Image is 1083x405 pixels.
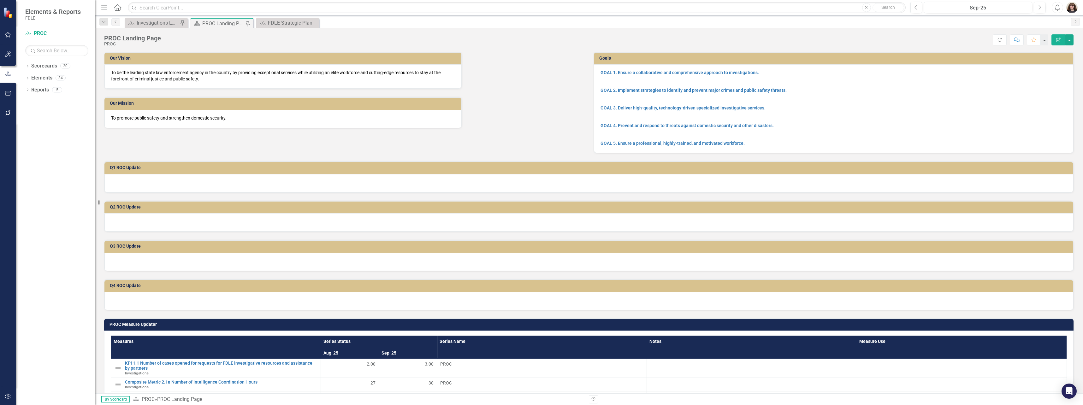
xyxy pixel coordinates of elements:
[647,359,857,378] td: Double-Click to Edit
[429,380,434,386] span: 30
[31,62,57,70] a: Scorecards
[924,2,1032,13] button: Sep-25
[125,380,317,384] a: Composite Metric 2.1a Number of Intelligence Coordination Hours
[104,35,161,42] div: PROC Landing Page
[601,88,787,93] a: GOAL 2. Implement strategies to identify and prevent major crimes and public safety threats.
[128,2,906,13] input: Search ClearPoint...
[125,371,149,375] span: Investigations
[157,396,202,402] div: PROC Landing Page
[31,86,49,94] a: Reports
[437,359,647,378] td: Double-Click to Edit
[926,4,1030,12] div: Sep-25
[110,56,458,61] h3: Our Vision
[601,105,766,110] a: GOAL 3. Deliver high-quality, technology-driven specialized investigative services.
[1062,384,1077,399] div: Open Intercom Messenger
[440,380,643,386] span: PROC
[133,396,584,403] div: »
[60,63,70,69] div: 20
[31,74,52,82] a: Elements
[125,361,317,371] a: KPI 1.1 Number of cases opened for requests for FDLE investigative resources and assistance by pa...
[379,378,437,391] td: Double-Click to Edit
[25,8,81,15] span: Elements & Reports
[114,381,122,388] img: Not Defined
[104,42,161,46] div: PROC
[599,56,1070,61] h3: Goals
[268,19,317,27] div: FDLE Strategic Plan
[370,380,376,386] span: 27
[857,359,1067,378] td: Double-Click to Edit
[873,3,904,12] button: Search
[601,70,759,75] a: GOAL 1. Ensure a collaborative and comprehensive approach to investigations.
[367,361,376,367] span: 2.00
[110,165,1070,170] h3: Q1 ROC Update
[857,378,1067,391] td: Double-Click to Edit
[142,396,155,402] a: PROC
[111,378,321,391] td: Double-Click to Edit Right Click for Context Menu
[440,361,643,367] span: PROC
[110,101,458,106] h3: Our Mission
[601,123,774,128] a: GOAL 4. Prevent and respond to threats against domestic security and other disasters.
[25,45,88,56] input: Search Below...
[111,69,455,82] p: To be the leading state law enforcement agency in the country by providing exceptional services w...
[110,244,1070,249] h3: Q3 ROC Update
[110,283,1070,288] h3: Q4 ROC Update
[56,75,66,81] div: 34
[437,378,647,391] td: Double-Click to Edit
[125,385,149,389] span: Investigations
[110,205,1070,209] h3: Q2 ROC Update
[647,378,857,391] td: Double-Click to Edit
[114,364,122,372] img: Not Defined
[3,7,14,18] img: ClearPoint Strategy
[52,87,62,92] div: 5
[257,19,317,27] a: FDLE Strategic Plan
[25,15,81,21] small: FDLE
[25,30,88,37] a: PROC
[137,19,178,27] div: Investigations Landing Page
[202,20,244,27] div: PROC Landing Page
[109,322,1070,327] h3: PROC Measure Updater
[379,359,437,378] td: Double-Click to Edit
[425,361,434,367] span: 3.00
[321,359,379,378] td: Double-Click to Edit
[101,396,130,402] span: By Scorecard
[321,378,379,391] td: Double-Click to Edit
[126,19,178,27] a: Investigations Landing Page
[1066,2,1078,13] img: Lola Brannen
[111,115,455,121] p: To promote public safety and strengthen domestic security.
[111,359,321,378] td: Double-Click to Edit Right Click for Context Menu
[601,141,745,146] a: GOAL 5. Ensure a professional, highly-trained, and motivated workforce.
[881,5,895,10] span: Search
